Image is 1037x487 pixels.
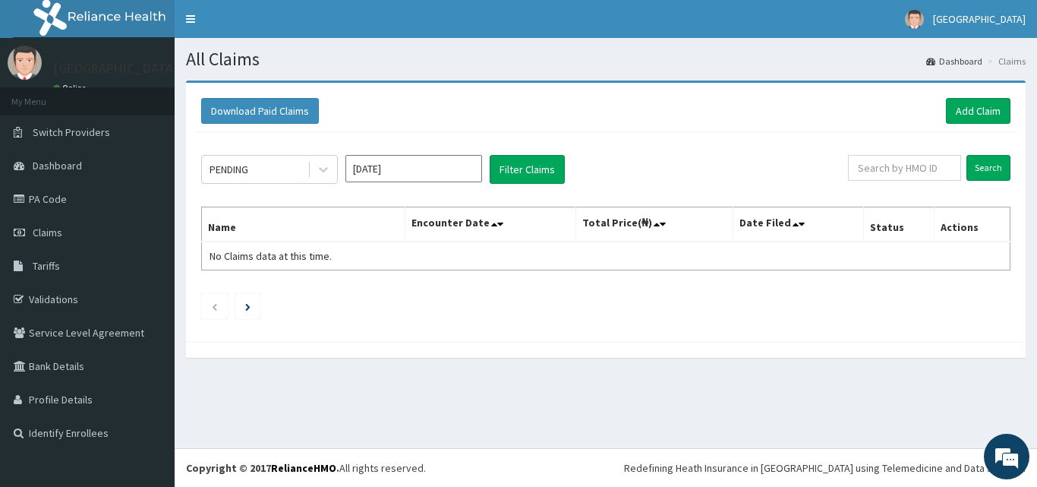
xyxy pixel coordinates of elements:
a: Online [53,83,90,93]
span: Dashboard [33,159,82,172]
input: Search by HMO ID [848,155,961,181]
div: PENDING [210,162,248,177]
img: User Image [8,46,42,80]
span: Tariffs [33,259,60,273]
footer: All rights reserved. [175,448,1037,487]
button: Download Paid Claims [201,98,319,124]
input: Select Month and Year [345,155,482,182]
div: Redefining Heath Insurance in [GEOGRAPHIC_DATA] using Telemedicine and Data Science! [624,460,1026,476]
li: Claims [984,55,1026,68]
span: [GEOGRAPHIC_DATA] [933,12,1026,26]
button: Filter Claims [490,155,565,184]
th: Actions [934,207,1010,242]
img: User Image [905,10,924,29]
th: Status [864,207,935,242]
a: Dashboard [926,55,982,68]
th: Name [202,207,405,242]
h1: All Claims [186,49,1026,69]
a: Next page [245,299,251,313]
th: Total Price(₦) [575,207,733,242]
strong: Copyright © 2017 . [186,461,339,475]
span: Claims [33,226,62,239]
span: No Claims data at this time. [210,249,332,263]
span: Switch Providers [33,125,110,139]
a: RelianceHMO [271,461,336,475]
a: Add Claim [946,98,1010,124]
th: Date Filed [733,207,864,242]
th: Encounter Date [405,207,575,242]
input: Search [966,155,1010,181]
a: Previous page [211,299,218,313]
p: [GEOGRAPHIC_DATA] [53,62,178,75]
